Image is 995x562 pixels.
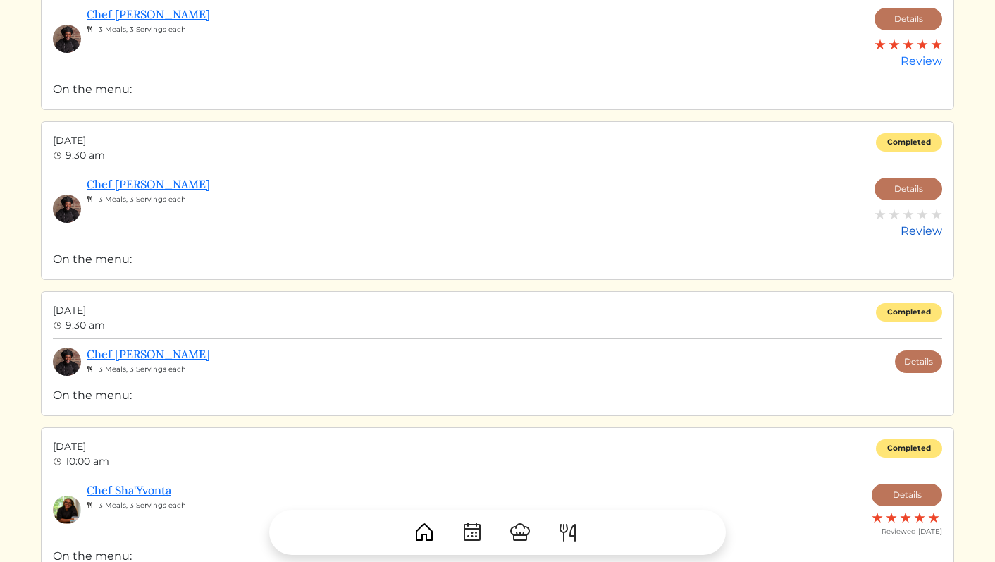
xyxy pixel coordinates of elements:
[87,483,171,497] a: Chef Sha'Yvonta
[875,8,942,30] a: Details
[66,455,109,468] span: 10:00 am
[53,387,942,404] div: On the menu:
[889,209,900,220] img: gray_star-a9743cfc725de93cdbfd37d9aa5936eef818df36360e3832adb92d34c2242183.svg
[53,348,81,376] img: 515e9d65b3ce2f68d00d21eb6ea6f6c2
[889,39,900,50] img: red_star-5cc96fd108c5e382175c3007810bf15d673b234409b64feca3859e161d9d1ec7.svg
[875,36,942,70] a: Review
[931,39,942,50] img: red_star-5cc96fd108c5e382175c3007810bf15d673b234409b64feca3859e161d9d1ec7.svg
[872,484,942,506] a: Details
[413,521,435,544] img: House-9bf13187bcbb5817f509fe5e7408150f90897510c4275e13d0d5fca38e0b5951.svg
[99,25,186,34] span: 3 Meals, 3 Servings each
[917,39,928,50] img: red_star-5cc96fd108c5e382175c3007810bf15d673b234409b64feca3859e161d9d1ec7.svg
[875,53,942,70] div: Review
[53,195,81,223] img: 515e9d65b3ce2f68d00d21eb6ea6f6c2
[53,151,63,161] img: clock-b05ee3d0f9935d60bc54650fc25b6257a00041fd3bdc39e3e98414568feee22d.svg
[875,223,942,240] div: Review
[66,319,105,331] span: 9:30 am
[99,195,186,204] span: 3 Meals, 3 Servings each
[903,39,914,50] img: red_star-5cc96fd108c5e382175c3007810bf15d673b234409b64feca3859e161d9d1ec7.svg
[875,209,886,220] img: gray_star-a9743cfc725de93cdbfd37d9aa5936eef818df36360e3832adb92d34c2242183.svg
[931,209,942,220] img: gray_star-a9743cfc725de93cdbfd37d9aa5936eef818df36360e3832adb92d34c2242183.svg
[53,133,105,148] span: [DATE]
[87,347,210,361] a: Chef [PERSON_NAME]
[99,365,186,374] span: 3 Meals, 3 Servings each
[875,206,942,240] a: Review
[66,149,105,161] span: 9:30 am
[53,321,63,331] img: clock-b05ee3d0f9935d60bc54650fc25b6257a00041fd3bdc39e3e98414568feee22d.svg
[87,177,210,191] a: Chef [PERSON_NAME]
[876,133,942,152] div: Completed
[87,365,93,372] img: fork_knife_small-8e8c56121c6ac9ad617f7f0151facf9cb574b427d2b27dceffcaf97382ddc7e7.svg
[876,439,942,458] div: Completed
[557,521,579,544] img: ForkKnife-55491504ffdb50bab0c1e09e7649658475375261d09fd45db06cec23bce548bf.svg
[53,251,942,268] div: On the menu:
[53,457,63,467] img: clock-b05ee3d0f9935d60bc54650fc25b6257a00041fd3bdc39e3e98414568feee22d.svg
[895,350,942,373] a: Details
[53,25,81,53] img: 515e9d65b3ce2f68d00d21eb6ea6f6c2
[509,521,531,544] img: ChefHat-a374fb509e4f37eb0702ca99f5f64f3b6956810f32a249b33092029f8484b388.svg
[53,303,105,318] span: [DATE]
[53,81,942,98] div: On the menu:
[461,521,483,544] img: CalendarDots-5bcf9d9080389f2a281d69619e1c85352834be518fbc73d9501aef674afc0d57.svg
[53,439,109,454] span: [DATE]
[87,7,210,21] a: Chef [PERSON_NAME]
[876,303,942,322] div: Completed
[53,496,81,524] img: 6b46c0af77ce7d220abbbbc773c22954
[903,209,914,220] img: gray_star-a9743cfc725de93cdbfd37d9aa5936eef818df36360e3832adb92d34c2242183.svg
[875,178,942,200] a: Details
[87,25,93,32] img: fork_knife_small-8e8c56121c6ac9ad617f7f0151facf9cb574b427d2b27dceffcaf97382ddc7e7.svg
[875,39,886,50] img: red_star-5cc96fd108c5e382175c3007810bf15d673b234409b64feca3859e161d9d1ec7.svg
[87,195,93,202] img: fork_knife_small-8e8c56121c6ac9ad617f7f0151facf9cb574b427d2b27dceffcaf97382ddc7e7.svg
[917,209,928,220] img: gray_star-a9743cfc725de93cdbfd37d9aa5936eef818df36360e3832adb92d34c2242183.svg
